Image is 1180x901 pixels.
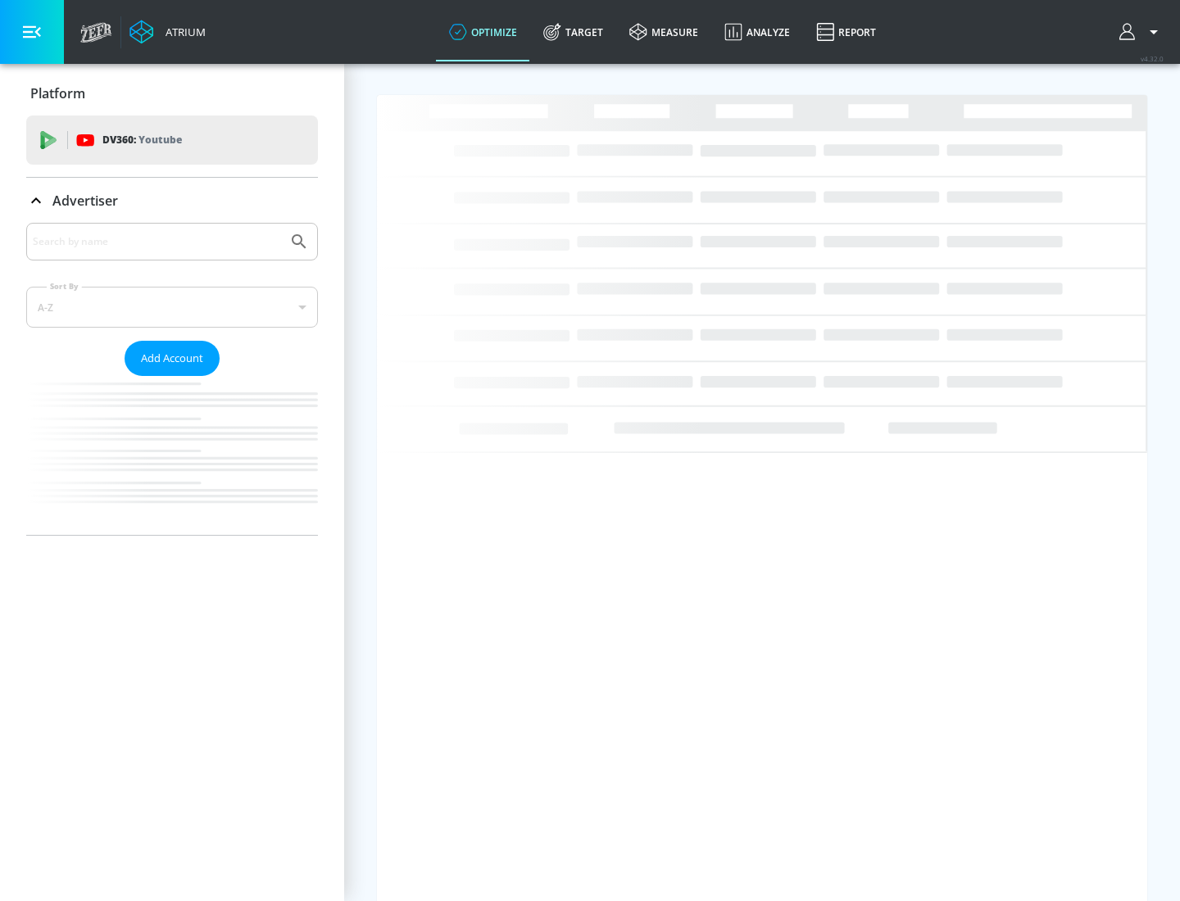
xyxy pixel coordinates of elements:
[803,2,889,61] a: Report
[141,349,203,368] span: Add Account
[26,70,318,116] div: Platform
[26,115,318,165] div: DV360: Youtube
[33,231,281,252] input: Search by name
[26,287,318,328] div: A-Z
[30,84,85,102] p: Platform
[436,2,530,61] a: optimize
[125,341,220,376] button: Add Account
[26,376,318,535] nav: list of Advertiser
[47,281,82,292] label: Sort By
[530,2,616,61] a: Target
[616,2,711,61] a: measure
[1141,54,1164,63] span: v 4.32.0
[159,25,206,39] div: Atrium
[26,178,318,224] div: Advertiser
[138,131,182,148] p: Youtube
[711,2,803,61] a: Analyze
[102,131,182,149] p: DV360:
[52,192,118,210] p: Advertiser
[129,20,206,44] a: Atrium
[26,223,318,535] div: Advertiser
